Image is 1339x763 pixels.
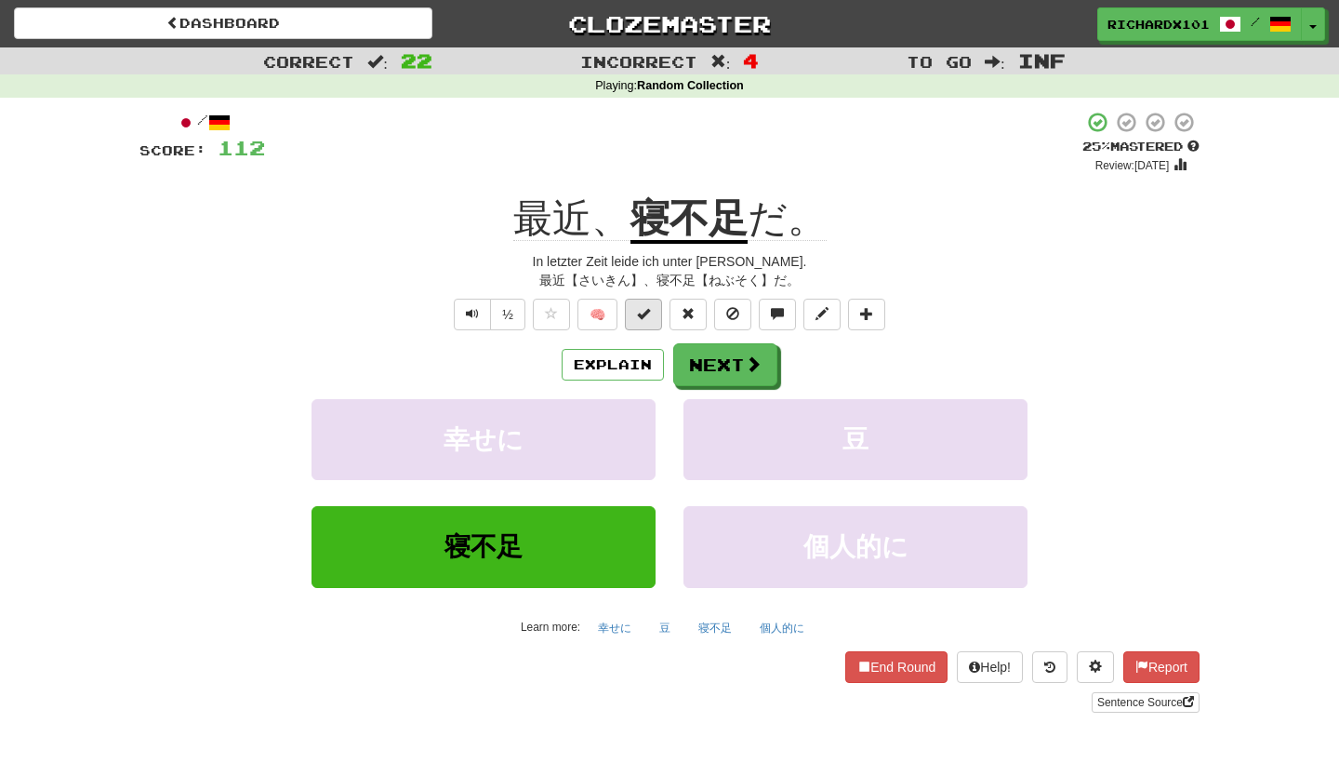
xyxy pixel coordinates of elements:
button: Add to collection (alt+a) [848,299,885,330]
span: 寝不足 [444,532,523,561]
button: 幸せに [312,399,656,480]
span: 個人的に [803,532,908,561]
span: 25 % [1082,139,1110,154]
button: 寝不足 [312,506,656,587]
span: Inf [1018,49,1066,72]
button: Edit sentence (alt+d) [803,299,841,330]
u: 寝不足 [630,196,748,244]
button: Next [673,343,777,386]
a: Sentence Source [1092,692,1200,713]
div: Text-to-speech controls [450,299,525,330]
a: Clozemaster [460,7,879,40]
button: 🧠 [577,299,617,330]
span: RichardX101 [1107,16,1210,33]
strong: Random Collection [637,79,744,92]
div: Mastered [1082,139,1200,155]
a: RichardX101 / [1097,7,1302,41]
button: 個人的に [683,506,1027,587]
button: Play sentence audio (ctl+space) [454,299,491,330]
span: 豆 [842,425,868,454]
button: Ignore sentence (alt+i) [714,299,751,330]
span: Correct [263,52,354,71]
button: 豆 [649,614,681,642]
div: 最近【さいきん】、寝不足【ねぶそく】だ。 [139,271,1200,289]
button: Set this sentence to 100% Mastered (alt+m) [625,299,662,330]
button: 幸せに [588,614,642,642]
span: 最近、 [513,196,630,241]
small: Review: [DATE] [1095,159,1170,172]
span: : [367,54,388,70]
button: Favorite sentence (alt+f) [533,299,570,330]
button: Explain [562,349,664,381]
a: Dashboard [14,7,432,39]
span: To go [907,52,972,71]
button: 寝不足 [688,614,742,642]
span: 4 [743,49,759,72]
button: End Round [845,651,948,683]
button: Report [1123,651,1200,683]
button: Discuss sentence (alt+u) [759,299,796,330]
span: : [985,54,1005,70]
button: Round history (alt+y) [1032,651,1067,683]
span: 22 [401,49,432,72]
button: 個人的に [749,614,815,642]
span: Score: [139,142,206,158]
span: 幸せに [444,425,524,454]
span: 112 [218,136,265,159]
button: Reset to 0% Mastered (alt+r) [669,299,707,330]
div: / [139,111,265,134]
button: 豆 [683,399,1027,480]
span: Incorrect [580,52,697,71]
small: Learn more: [521,621,580,634]
span: : [710,54,731,70]
span: / [1251,15,1260,28]
button: Help! [957,651,1023,683]
span: だ。 [748,196,827,241]
button: ½ [490,299,525,330]
div: In letzter Zeit leide ich unter [PERSON_NAME]. [139,252,1200,271]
